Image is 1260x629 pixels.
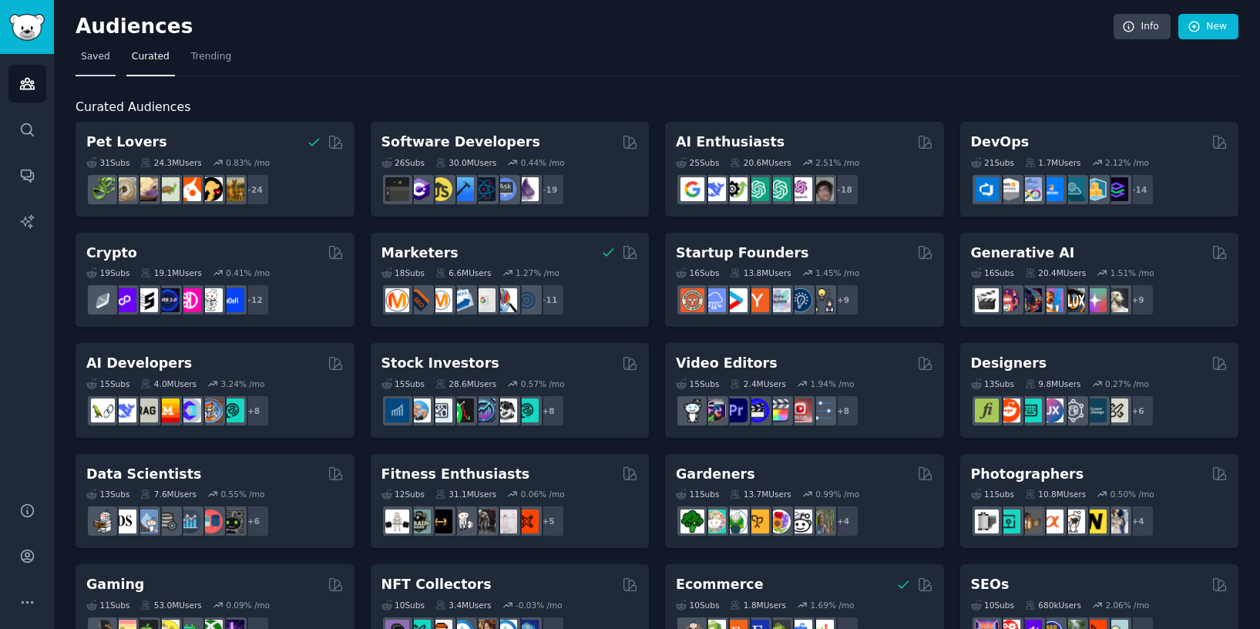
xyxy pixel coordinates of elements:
[86,267,129,278] div: 19 Sub s
[1105,378,1149,389] div: 0.27 % /mo
[724,177,748,201] img: AItoolsCatalog
[1040,177,1063,201] img: DevOpsLinks
[381,465,530,484] h2: Fitness Enthusiasts
[788,288,812,312] img: Entrepreneurship
[1114,14,1171,40] a: Info
[676,133,785,152] h2: AI Enthusiasts
[450,288,474,312] img: Emailmarketing
[1061,399,1085,422] img: userexperience
[435,267,492,278] div: 6.6M Users
[676,600,719,610] div: 10 Sub s
[815,489,859,499] div: 0.99 % /mo
[186,45,237,76] a: Trending
[971,575,1010,594] h2: SEOs
[767,288,791,312] img: indiehackers
[724,399,748,422] img: premiere
[86,489,129,499] div: 13 Sub s
[680,510,704,533] img: vegetablegardening
[815,267,859,278] div: 1.45 % /mo
[86,378,129,389] div: 15 Sub s
[971,600,1014,610] div: 10 Sub s
[493,288,517,312] img: MarketingResearch
[237,284,270,316] div: + 12
[428,288,452,312] img: AskMarketing
[971,244,1075,263] h2: Generative AI
[385,288,409,312] img: content_marketing
[975,399,999,422] img: typography
[381,600,425,610] div: 10 Sub s
[140,489,197,499] div: 7.6M Users
[810,288,834,312] img: growmybusiness
[134,177,158,201] img: leopardgeckos
[220,399,244,422] img: AIDevelopersSociety
[140,267,201,278] div: 19.1M Users
[407,288,431,312] img: bigseo
[1110,267,1154,278] div: 1.51 % /mo
[435,378,496,389] div: 28.6M Users
[86,157,129,168] div: 31 Sub s
[237,173,270,206] div: + 24
[156,399,180,422] img: MistralAI
[996,288,1020,312] img: dalle2
[1018,177,1042,201] img: Docker_DevOps
[86,465,201,484] h2: Data Scientists
[745,288,769,312] img: ycombinator
[493,177,517,201] img: AskComputerScience
[86,575,144,594] h2: Gaming
[220,510,244,533] img: data
[730,378,786,389] div: 2.4M Users
[226,157,270,168] div: 0.83 % /mo
[1025,489,1086,499] div: 10.8M Users
[381,575,492,594] h2: NFT Collectors
[680,288,704,312] img: EntrepreneurRideAlong
[702,399,726,422] img: editors
[1122,395,1154,427] div: + 6
[428,177,452,201] img: learnjavascript
[1110,489,1154,499] div: 0.50 % /mo
[450,177,474,201] img: iOSProgramming
[702,177,726,201] img: DeepSeek
[680,177,704,201] img: GoogleGeminiAI
[1025,600,1081,610] div: 680k Users
[472,510,496,533] img: fitness30plus
[91,510,115,533] img: MachineLearning
[237,505,270,537] div: + 6
[676,244,808,263] h2: Startup Founders
[226,600,270,610] div: 0.09 % /mo
[1061,510,1085,533] img: canon
[156,510,180,533] img: dataengineering
[533,505,565,537] div: + 5
[81,50,110,64] span: Saved
[381,244,459,263] h2: Marketers
[676,489,719,499] div: 11 Sub s
[533,173,565,206] div: + 19
[811,600,855,610] div: 1.69 % /mo
[827,505,859,537] div: + 4
[730,157,791,168] div: 20.6M Users
[472,177,496,201] img: reactnative
[971,267,1014,278] div: 16 Sub s
[113,177,136,201] img: ballpython
[1040,399,1063,422] img: UXDesign
[516,267,559,278] div: 1.27 % /mo
[76,45,116,76] a: Saved
[971,354,1047,373] h2: Designers
[1040,510,1063,533] img: SonyAlpha
[724,510,748,533] img: SavageGarden
[521,378,565,389] div: 0.57 % /mo
[407,399,431,422] img: ValueInvesting
[435,157,496,168] div: 30.0M Users
[1104,177,1128,201] img: PlatformEngineers
[1061,288,1085,312] img: FluxAI
[140,378,197,389] div: 4.0M Users
[113,399,136,422] img: DeepSeek
[996,177,1020,201] img: AWS_Certified_Experts
[1122,284,1154,316] div: + 9
[515,177,539,201] img: elixir
[381,354,499,373] h2: Stock Investors
[1018,510,1042,533] img: AnalogCommunity
[1025,157,1081,168] div: 1.7M Users
[971,378,1014,389] div: 13 Sub s
[226,267,270,278] div: 0.41 % /mo
[472,288,496,312] img: googleads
